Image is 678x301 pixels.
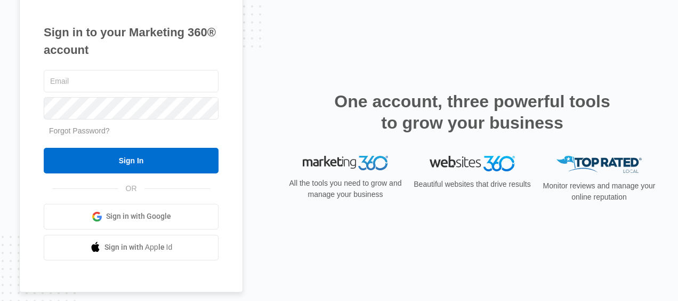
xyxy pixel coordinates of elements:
[200,75,213,88] keeper-lock: Open Keeper Popup
[539,180,659,203] p: Monitor reviews and manage your online reputation
[286,178,405,200] p: All the tools you need to grow and manage your business
[331,91,614,133] h2: One account, three powerful tools to grow your business
[44,148,219,173] input: Sign In
[413,179,532,190] p: Beautiful websites that drive results
[303,156,388,171] img: Marketing 360
[44,204,219,229] a: Sign in with Google
[44,23,219,59] h1: Sign in to your Marketing 360® account
[556,156,642,173] img: Top Rated Local
[106,211,171,222] span: Sign in with Google
[44,70,219,92] input: Email
[430,156,515,171] img: Websites 360
[104,242,173,253] span: Sign in with Apple Id
[44,235,219,260] a: Sign in with Apple Id
[118,183,144,194] span: OR
[49,126,110,135] a: Forgot Password?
